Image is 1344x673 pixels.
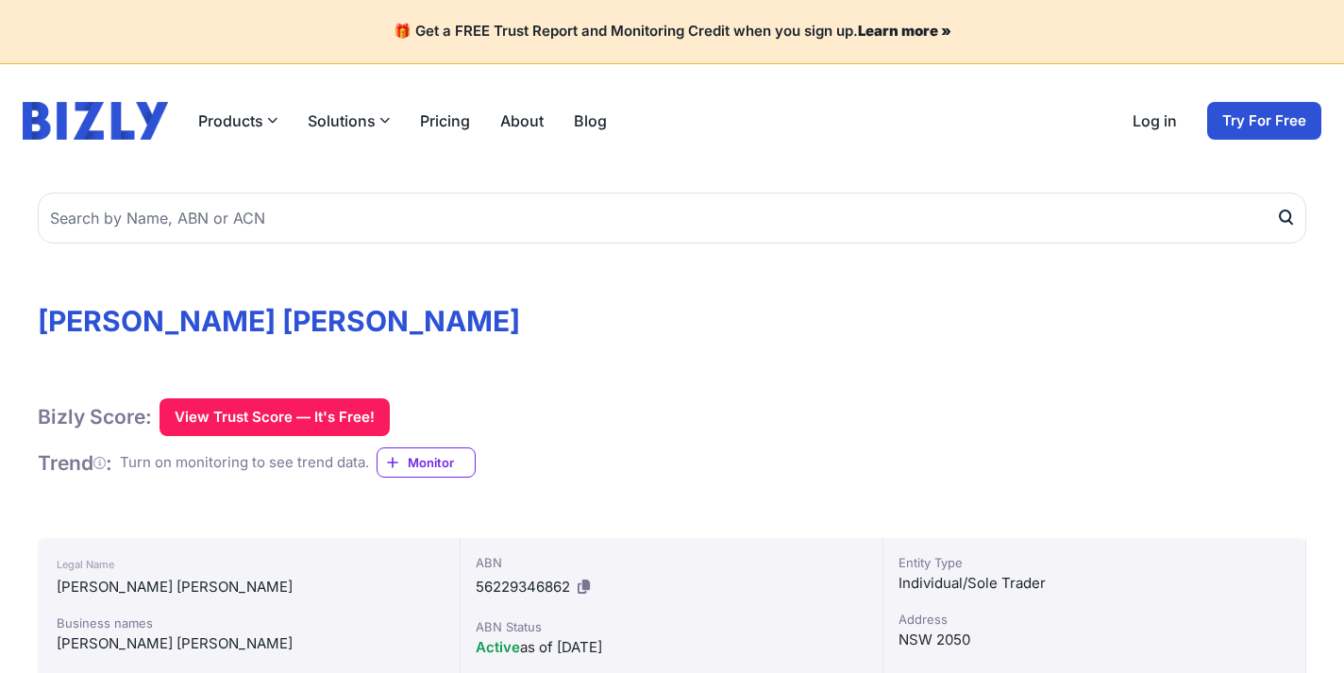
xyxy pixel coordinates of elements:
[899,553,1290,572] div: Entity Type
[574,109,607,132] a: Blog
[500,109,544,132] a: About
[38,304,1306,338] h1: [PERSON_NAME] [PERSON_NAME]
[476,636,867,659] div: as of [DATE]
[160,398,390,436] button: View Trust Score — It's Free!
[899,610,1290,629] div: Address
[899,572,1290,595] div: Individual/Sole Trader
[476,553,867,572] div: ABN
[1133,109,1177,132] a: Log in
[57,553,441,576] div: Legal Name
[120,452,369,474] div: Turn on monitoring to see trend data.
[57,576,441,598] div: [PERSON_NAME] [PERSON_NAME]
[408,453,475,472] span: Monitor
[38,450,112,476] h1: Trend :
[858,22,951,40] a: Learn more »
[420,109,470,132] a: Pricing
[38,193,1306,244] input: Search by Name, ABN or ACN
[23,23,1321,41] h4: 🎁 Get a FREE Trust Report and Monitoring Credit when you sign up.
[476,638,520,656] span: Active
[198,109,277,132] button: Products
[57,614,441,632] div: Business names
[1207,102,1321,140] a: Try For Free
[476,617,867,636] div: ABN Status
[308,109,390,132] button: Solutions
[57,632,441,655] div: [PERSON_NAME] [PERSON_NAME]
[377,447,476,478] a: Monitor
[899,629,1290,651] div: NSW 2050
[476,578,570,596] span: 56229346862
[38,404,152,429] h1: Bizly Score:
